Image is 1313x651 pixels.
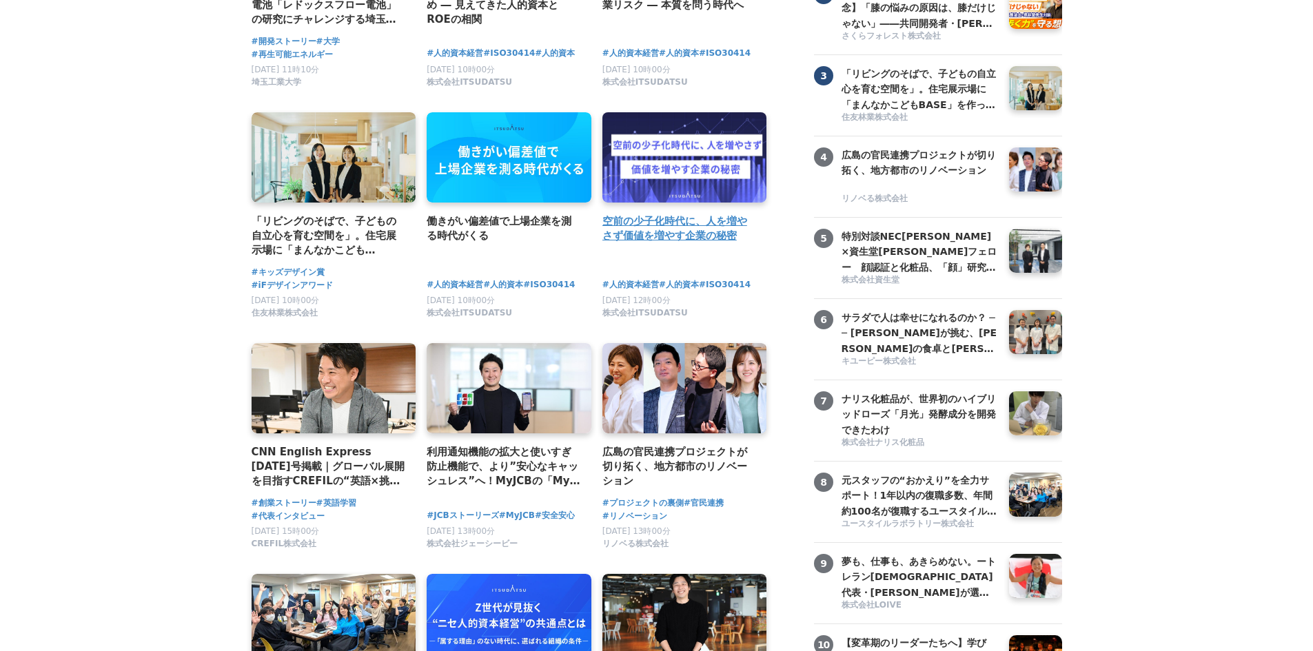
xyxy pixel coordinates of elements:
h3: 広島の官民連携プロジェクトが切り拓く、地方都市のリノベーション [842,147,999,178]
a: 「リビングのそばで、子どもの自立心を育む空間を」。住宅展示場に「まんなかこどもBASE」を作った２人の女性社員 [252,214,405,258]
a: #キッズデザイン賞 [252,266,325,279]
a: #リノベーション [602,510,667,523]
a: #創業ストーリー [252,497,316,510]
a: キユーピー株式会社 [842,355,999,369]
a: 夢も、仕事も、あきらめない。ートレラン[DEMOGRAPHIC_DATA]代表・[PERSON_NAME]が選んだ『ロイブ』という働き方ー [842,554,999,598]
h3: 夢も、仕事も、あきらめない。ートレラン[DEMOGRAPHIC_DATA]代表・[PERSON_NAME]が選んだ『ロイブ』という働き方ー [842,554,999,600]
a: #JCBストーリーズ [427,509,498,522]
span: [DATE] 15時00分 [252,526,320,536]
span: [DATE] 12時00分 [602,296,671,305]
a: 株式会社ITSUDATSU [427,311,512,321]
a: #ISO30414 [523,278,575,291]
h4: 広島の官民連携プロジェクトが切り拓く、地方都市のリノベーション [602,444,756,489]
a: #再生可能エネルギー [252,48,333,61]
span: 株式会社ナリス化粧品 [842,437,924,448]
a: #人的資本 [659,47,699,60]
span: 8 [814,473,833,492]
span: #官民連携 [684,497,724,510]
a: 株式会社ナリス化粧品 [842,437,999,450]
span: #人的資本 [483,278,523,291]
h3: 特別対談NEC[PERSON_NAME]×資生堂[PERSON_NAME]フェロー 顔認証と化粧品、「顔」研究の世界の頂点から見える[PERSON_NAME] ～骨格や瞳、変化しない顔と たるみ... [842,229,999,275]
span: 6 [814,310,833,329]
a: 広島の官民連携プロジェクトが切り拓く、地方都市のリノベーション [842,147,999,192]
a: #人的資本 [659,278,699,291]
span: [DATE] 10時00分 [252,296,320,305]
a: #人的資本経営 [427,278,483,291]
a: 株式会社ITSUDATSU [602,81,688,90]
span: ユースタイルラボラトリー株式会社 [842,518,974,530]
h3: 元スタッフの“おかえり”を全力サポート！1年以内の復職多数、年間約100名が復職するユースタイルラボラトリーの「カムバック採用」実績と背景を公開 [842,473,999,519]
a: #MyJCB [499,509,535,522]
span: [DATE] 11時10分 [252,65,320,74]
a: #代表インタビュー [252,510,325,523]
span: 株式会社ITSUDATSU [602,76,688,88]
span: CREFIL株式会社 [252,538,317,550]
a: #人的資本経営 [427,47,483,60]
span: 株式会社ITSUDATSU [427,76,512,88]
a: #英語学習 [316,497,356,510]
span: 5 [814,229,833,248]
h3: 「リビングのそばで、子どもの自立心を育む空間を」。住宅展示場に「まんなかこどもBASE」を作った２人の女性社員 [842,66,999,112]
span: [DATE] 13時00分 [427,526,495,536]
a: #人的資本 [535,47,575,60]
a: さくらフォレスト株式会社 [842,30,999,43]
a: 「リビングのそばで、子どもの自立心を育む空間を」。住宅展示場に「まんなかこどもBASE」を作った２人の女性社員 [842,66,999,110]
span: 株式会社LOIVE [842,599,902,611]
a: ナリス化粧品が、世界初のハイブリッドローズ「月光」発酵成分を開発できたわけ [842,391,999,435]
a: #プロジェクトの裏側 [602,497,684,510]
span: 株式会社ジェーシービー [427,538,518,550]
a: 株式会社ITSUDATSU [602,311,688,321]
a: #大学 [316,35,340,48]
span: 3 [814,66,833,85]
a: #ISO30414 [699,278,751,291]
a: CNN English Express [DATE]号掲載｜グローバル展開を目指すCREFILの“英語×挑戦”文化とその背景 [252,444,405,489]
span: リノベる株式会社 [842,193,908,205]
a: #iFデザインアワード [252,279,333,292]
a: 株式会社ジェーシービー [427,542,518,552]
a: ユースタイルラボラトリー株式会社 [842,518,999,531]
span: 住友林業株式会社 [842,112,908,123]
span: [DATE] 10時00分 [427,296,495,305]
span: さくらフォレスト株式会社 [842,30,941,42]
span: #ISO30414 [483,47,535,60]
a: リノベる株式会社 [602,542,669,552]
span: [DATE] 10時00分 [427,65,495,74]
h3: ナリス化粧品が、世界初のハイブリッドローズ「月光」発酵成分を開発できたわけ [842,391,999,437]
a: #ISO30414 [699,47,751,60]
a: #安全安心 [535,509,575,522]
a: 空前の少子化時代に、人を増やさず価値を増やす企業の秘密 [602,214,756,244]
span: 4 [814,147,833,167]
a: 利用通知機能の拡大と使いすぎ防止機能で、より”安心なキャッシュレス”へ！MyJCBの「My安心設定」を強化！ [427,444,580,489]
a: #人的資本経営 [602,47,659,60]
span: 株式会社ITSUDATSU [427,307,512,319]
span: キユーピー株式会社 [842,355,916,367]
a: #人的資本経営 [602,278,659,291]
h3: サラダで人は幸せになれるのか？ ── [PERSON_NAME]が挑む、[PERSON_NAME]の食卓と[PERSON_NAME]の可能性 [842,310,999,356]
a: 働きがい偏差値で上場企業を測る時代がくる [427,214,580,244]
span: [DATE] 13時00分 [602,526,671,536]
a: #開発ストーリー [252,35,316,48]
span: 埼玉工業大学 [252,76,301,88]
span: リノベる株式会社 [602,538,669,550]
